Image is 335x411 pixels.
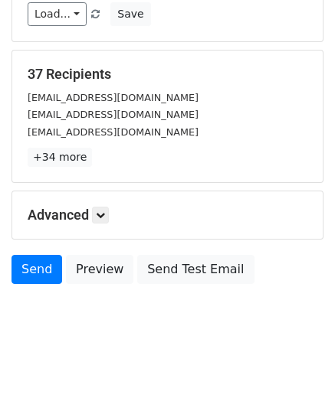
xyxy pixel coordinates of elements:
[28,109,199,120] small: [EMAIL_ADDRESS][DOMAIN_NAME]
[258,338,335,411] iframe: Chat Widget
[28,207,307,223] h5: Advanced
[28,148,92,167] a: +34 more
[110,2,150,26] button: Save
[66,255,133,284] a: Preview
[11,255,62,284] a: Send
[28,66,307,83] h5: 37 Recipients
[28,126,199,138] small: [EMAIL_ADDRESS][DOMAIN_NAME]
[258,338,335,411] div: Tiện ích trò chuyện
[137,255,254,284] a: Send Test Email
[28,2,87,26] a: Load...
[28,92,199,103] small: [EMAIL_ADDRESS][DOMAIN_NAME]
